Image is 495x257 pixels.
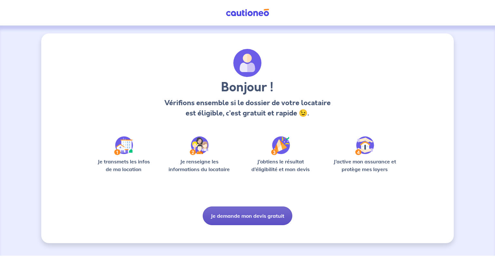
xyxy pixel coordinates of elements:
p: Je renseigne les informations du locataire [165,158,234,173]
img: archivate [233,49,262,77]
img: /static/f3e743aab9439237c3e2196e4328bba9/Step-3.svg [271,136,290,155]
img: Cautioneo [223,9,272,17]
p: Vérifions ensemble si le dossier de votre locataire est éligible, c’est gratuit et rapide 😉. [162,98,332,118]
button: Je demande mon devis gratuit [203,207,292,225]
img: /static/c0a346edaed446bb123850d2d04ad552/Step-2.svg [190,136,209,155]
p: J’obtiens le résultat d’éligibilité et mon devis [244,158,317,173]
h3: Bonjour ! [162,80,332,95]
p: Je transmets les infos de ma location [93,158,154,173]
p: J’active mon assurance et protège mes loyers [327,158,402,173]
img: /static/bfff1cf634d835d9112899e6a3df1a5d/Step-4.svg [355,136,374,155]
img: /static/90a569abe86eec82015bcaae536bd8e6/Step-1.svg [114,136,133,155]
